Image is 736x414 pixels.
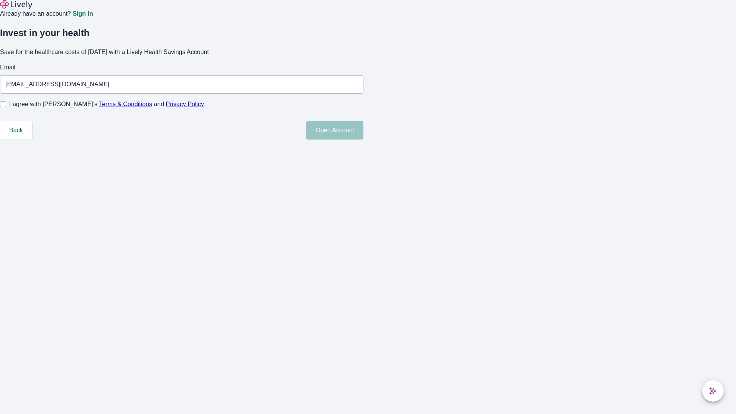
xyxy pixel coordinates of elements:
a: Privacy Policy [166,101,204,107]
svg: Lively AI Assistant [709,387,717,395]
a: Terms & Conditions [99,101,152,107]
a: Sign in [72,11,93,17]
button: chat [702,380,724,402]
span: I agree with [PERSON_NAME]’s and [9,100,204,109]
